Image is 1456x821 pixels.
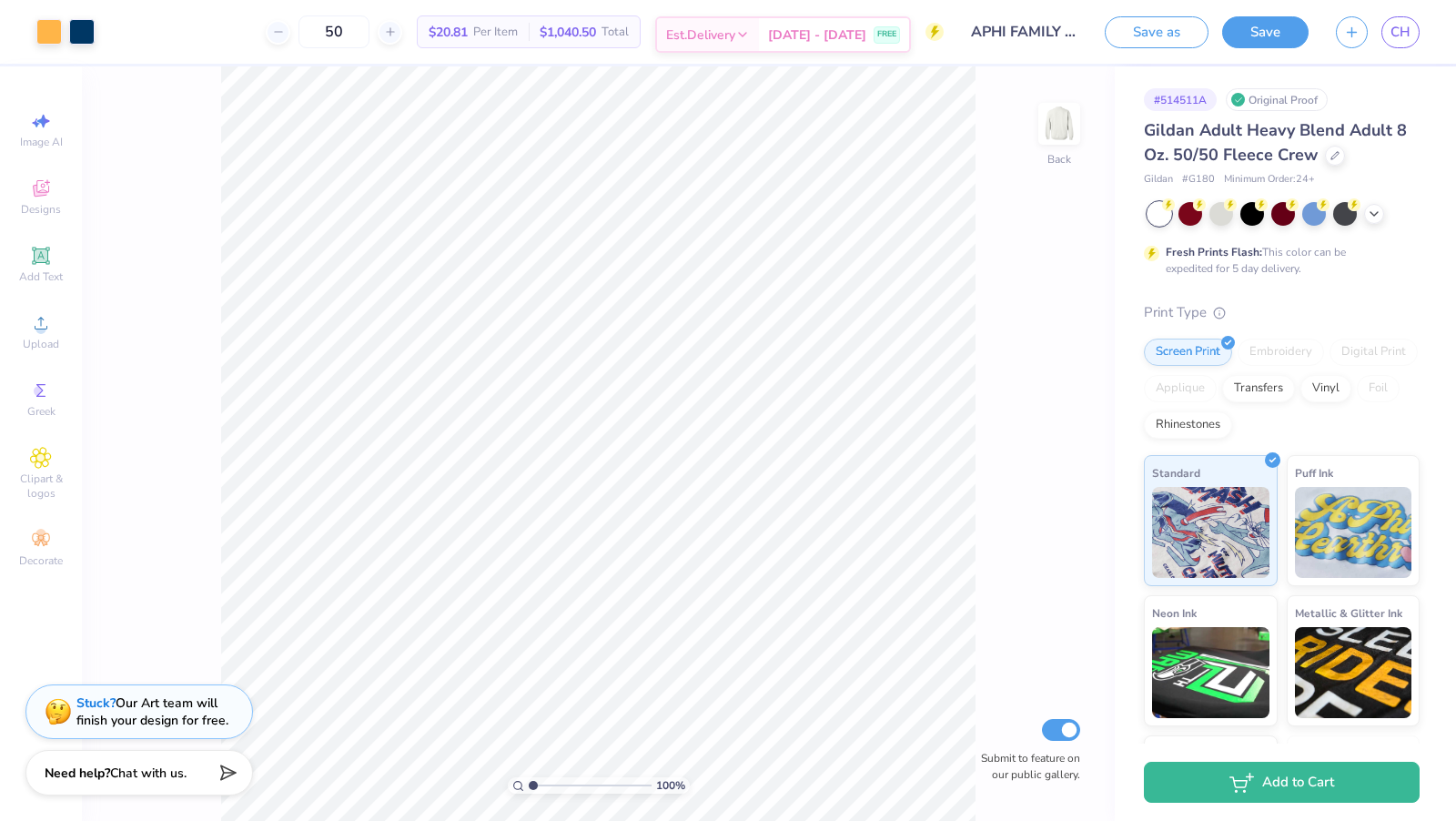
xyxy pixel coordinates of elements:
[1300,375,1351,402] div: Vinyl
[1144,339,1232,366] div: Screen Print
[21,202,61,217] span: Designs
[1144,172,1173,188] span: Gildan
[1144,762,1420,803] button: Add to Cart
[429,23,468,42] span: $20.81
[1047,151,1071,167] div: Back
[1295,463,1333,482] span: Puff Ink
[1144,88,1217,111] div: # 514511A
[768,25,866,45] span: [DATE] - [DATE]
[1166,244,1390,277] div: This color can be expedited for 5 day delivery.
[20,135,63,149] span: Image AI
[1222,16,1309,48] button: Save
[1357,375,1400,402] div: Foil
[1295,603,1402,623] span: Metallic & Glitter Ink
[1144,411,1232,439] div: Rhinestones
[1144,302,1420,323] div: Print Type
[1226,88,1328,111] div: Original Proof
[1152,603,1197,623] span: Neon Ink
[1390,22,1410,43] span: CH
[1152,487,1269,578] img: Standard
[1295,627,1412,718] img: Metallic & Glitter Ink
[656,777,685,794] span: 100 %
[1105,16,1208,48] button: Save as
[957,14,1091,50] input: Untitled Design
[1330,339,1418,366] div: Digital Print
[9,471,73,501] span: Clipart & logos
[666,25,735,45] span: Est. Delivery
[877,28,896,41] span: FREE
[1295,487,1412,578] img: Puff Ink
[110,765,187,782] span: Chat with us.
[602,23,629,42] span: Total
[23,337,59,351] span: Upload
[27,404,56,419] span: Greek
[1222,375,1295,402] div: Transfers
[298,15,369,48] input: – –
[1224,172,1315,188] span: Minimum Order: 24 +
[971,750,1080,783] label: Submit to feature on our public gallery.
[45,765,110,782] strong: Need help?
[76,694,228,729] div: Our Art team will finish your design for free.
[19,269,63,284] span: Add Text
[1152,463,1200,482] span: Standard
[1182,172,1215,188] span: # G180
[540,23,596,42] span: $1,040.50
[1152,627,1269,718] img: Neon Ink
[1381,16,1420,48] a: CH
[19,553,63,568] span: Decorate
[473,23,518,42] span: Per Item
[1144,119,1407,166] span: Gildan Adult Heavy Blend Adult 8 Oz. 50/50 Fleece Crew
[1238,339,1324,366] div: Embroidery
[1041,106,1077,142] img: Back
[1166,245,1262,259] strong: Fresh Prints Flash:
[76,694,116,712] strong: Stuck?
[1144,375,1217,402] div: Applique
